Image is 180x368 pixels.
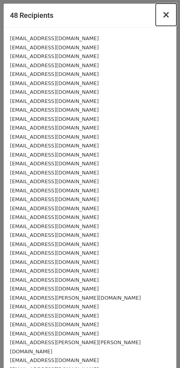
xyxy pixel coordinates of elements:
small: [EMAIL_ADDRESS][DOMAIN_NAME] [10,45,99,50]
button: Close [156,4,176,26]
small: [EMAIL_ADDRESS][DOMAIN_NAME] [10,232,99,238]
small: [EMAIL_ADDRESS][DOMAIN_NAME] [10,116,99,122]
small: [EMAIL_ADDRESS][DOMAIN_NAME] [10,268,99,274]
small: [EMAIL_ADDRESS][DOMAIN_NAME] [10,313,99,319]
small: [EMAIL_ADDRESS][DOMAIN_NAME] [10,143,99,149]
small: [EMAIL_ADDRESS][DOMAIN_NAME] [10,250,99,256]
small: [EMAIL_ADDRESS][DOMAIN_NAME] [10,196,99,202]
small: [EMAIL_ADDRESS][DOMAIN_NAME] [10,53,99,59]
small: [EMAIL_ADDRESS][DOMAIN_NAME] [10,89,99,95]
small: [EMAIL_ADDRESS][DOMAIN_NAME] [10,71,99,77]
small: [EMAIL_ADDRESS][DOMAIN_NAME] [10,277,99,283]
small: [EMAIL_ADDRESS][DOMAIN_NAME] [10,35,99,41]
small: [EMAIL_ADDRESS][DOMAIN_NAME] [10,80,99,86]
small: [EMAIL_ADDRESS][DOMAIN_NAME] [10,322,99,327]
small: [EMAIL_ADDRESS][DOMAIN_NAME] [10,304,99,310]
div: 聊天小组件 [140,330,180,368]
small: [EMAIL_ADDRESS][DOMAIN_NAME] [10,286,99,292]
h5: 48 Recipients [10,10,53,21]
small: [EMAIL_ADDRESS][DOMAIN_NAME] [10,134,99,140]
span: × [162,9,170,20]
iframe: Chat Widget [140,330,180,368]
small: [EMAIL_ADDRESS][DOMAIN_NAME] [10,125,99,131]
small: [EMAIL_ADDRESS][PERSON_NAME][DOMAIN_NAME] [10,295,141,301]
small: [EMAIL_ADDRESS][DOMAIN_NAME] [10,205,99,211]
small: [EMAIL_ADDRESS][DOMAIN_NAME] [10,241,99,247]
small: [EMAIL_ADDRESS][DOMAIN_NAME] [10,357,99,363]
small: [EMAIL_ADDRESS][PERSON_NAME][PERSON_NAME][DOMAIN_NAME] [10,339,141,354]
small: [EMAIL_ADDRESS][DOMAIN_NAME] [10,259,99,265]
small: [EMAIL_ADDRESS][DOMAIN_NAME] [10,223,99,229]
small: [EMAIL_ADDRESS][DOMAIN_NAME] [10,107,99,113]
small: [EMAIL_ADDRESS][DOMAIN_NAME] [10,331,99,337]
small: [EMAIL_ADDRESS][DOMAIN_NAME] [10,62,99,68]
small: [EMAIL_ADDRESS][DOMAIN_NAME] [10,170,99,176]
small: [EMAIL_ADDRESS][DOMAIN_NAME] [10,152,99,158]
small: [EMAIL_ADDRESS][DOMAIN_NAME] [10,161,99,167]
small: [EMAIL_ADDRESS][DOMAIN_NAME] [10,98,99,104]
small: [EMAIL_ADDRESS][DOMAIN_NAME] [10,188,99,194]
small: [EMAIL_ADDRESS][DOMAIN_NAME] [10,214,99,220]
small: [EMAIL_ADDRESS][DOMAIN_NAME] [10,178,99,184]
